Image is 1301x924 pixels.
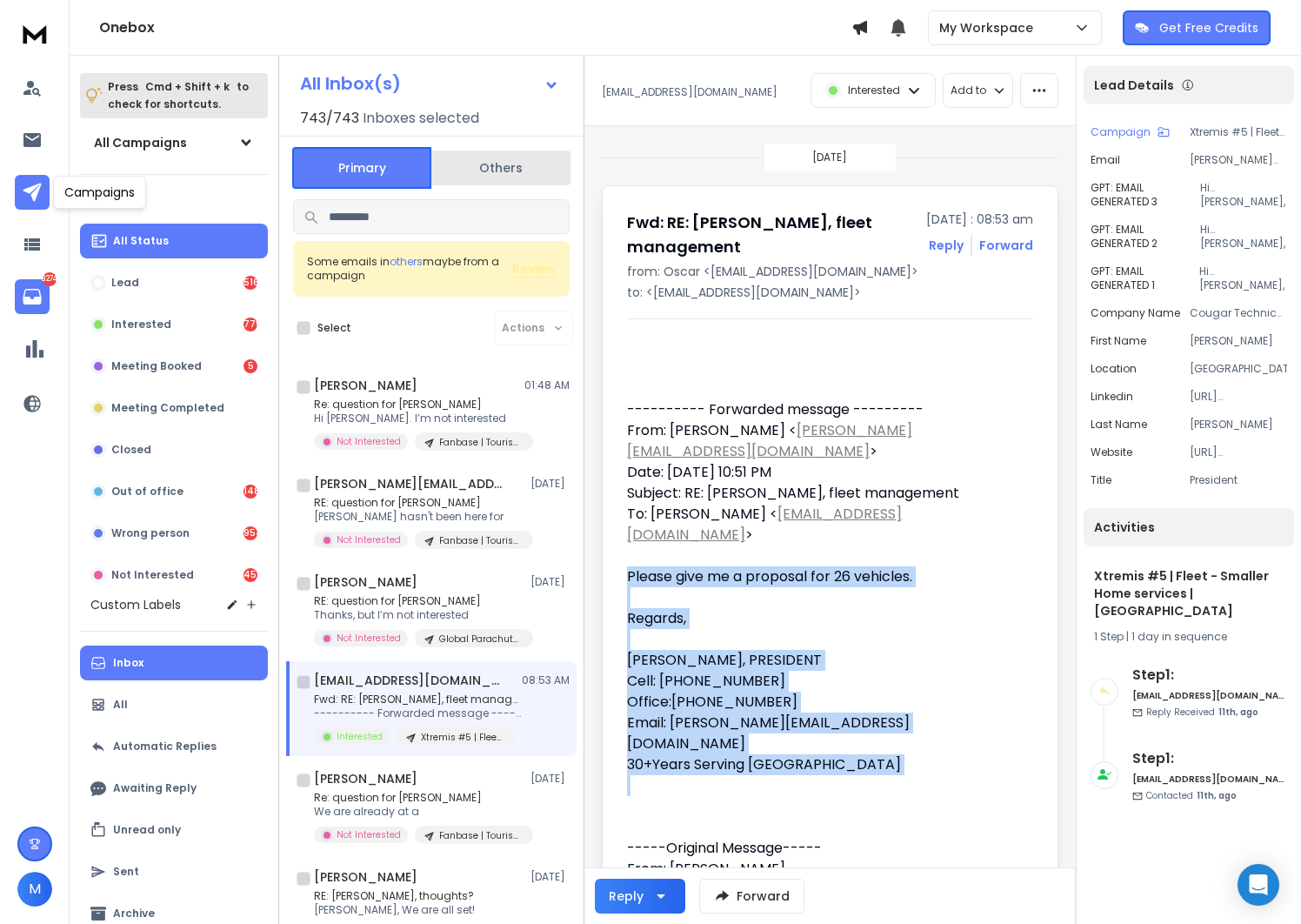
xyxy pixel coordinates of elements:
p: Reply Received [1146,706,1258,719]
p: title [1091,473,1111,487]
p: Cougar Technical Services [1190,306,1287,320]
div: 1483 [244,485,257,499]
p: [DATE] [812,151,847,164]
button: Meeting Booked5 [80,349,268,384]
p: Re: question for [PERSON_NAME] [314,791,523,805]
span: 11th, ago [1218,706,1258,719]
h1: Xtremis #5 | Fleet - Smaller Home services | [GEOGRAPHIC_DATA] [1094,567,1284,619]
h1: Fwd: RE: [PERSON_NAME], fleet management [627,211,916,259]
p: RE: [PERSON_NAME], thoughts? [314,889,523,903]
p: All [113,698,128,712]
div: Reply [609,887,644,905]
p: Re: question for [PERSON_NAME] [314,398,523,412]
p: Interested [337,730,383,743]
p: Thanks, but I’m not interested [314,608,523,622]
span: 743 / 743 [300,108,359,129]
p: Sent [113,865,139,879]
div: Office:[PHONE_NUMBER] [627,692,1019,713]
p: [DATE] [530,870,570,884]
h1: Onebox [99,17,851,38]
p: Global Parachutes #2 | only first steps [439,633,523,646]
div: Subject: RE: [PERSON_NAME], fleet management [627,483,1019,504]
h1: [PERSON_NAME] [314,868,417,886]
div: 30+Years Serving [GEOGRAPHIC_DATA] [627,754,1019,775]
div: 954 [244,526,257,540]
p: website [1091,445,1132,459]
div: 5 [244,359,257,373]
h6: Step 1 : [1132,748,1284,769]
p: GPT: EMAIL GENERATED 3 [1091,181,1200,209]
button: Reply [929,237,964,254]
p: Meeting Booked [111,359,202,373]
button: Forward [699,879,804,914]
button: Get Free Credits [1123,10,1271,45]
p: Fanbase | Tourism | AI [439,829,523,842]
div: From: [PERSON_NAME] < > [627,420,1019,462]
p: Fanbase | Tourism | AI [439,534,523,547]
div: Activities [1084,508,1294,546]
p: Press to check for shortcuts. [108,78,249,113]
p: location [1091,362,1137,376]
p: [DATE] [530,575,570,589]
button: Inbox [80,646,268,680]
button: All Status [80,224,268,258]
p: Hi [PERSON_NAME], As president at Cougar, maybe manual fleet ops eat your time or add legal risks... [1200,181,1287,209]
p: Lead [111,276,139,290]
button: Others [431,149,570,187]
button: Interested775 [80,307,268,342]
p: Contacted [1146,789,1237,802]
button: Not Interested4541 [80,558,268,593]
p: RE: question for [PERSON_NAME] [314,594,523,608]
p: Not Interested [337,533,401,546]
button: Lead516 [80,265,268,300]
div: ---------- Forwarded message --------- [627,399,1019,420]
p: My Workspace [939,19,1040,37]
p: Company Name [1091,306,1180,320]
p: linkedin [1091,390,1133,404]
button: All [80,687,268,722]
p: Awaiting Reply [113,781,197,795]
button: Reply [595,879,685,914]
h6: [EMAIL_ADDRESS][DOMAIN_NAME] [1132,689,1284,702]
p: Not Interested [337,435,401,448]
p: Not Interested [337,828,401,841]
p: [PERSON_NAME] [1190,334,1287,348]
div: From: [PERSON_NAME] [627,859,1019,880]
p: We are already at a [314,805,523,819]
p: Not Interested [111,568,194,582]
div: -----Original Message----- [627,838,1019,859]
p: GPT: EMAIL GENERATED 2 [1091,223,1200,251]
p: Email [1091,153,1120,167]
p: [GEOGRAPHIC_DATA] [1190,362,1287,376]
p: from: Oscar <[EMAIL_ADDRESS][DOMAIN_NAME]> [627,263,1033,280]
p: Hi [PERSON_NAME], Cougar could save time and cut costs with smarter fleet tracking. If manual ope... [1200,223,1287,251]
div: To: [PERSON_NAME] < > [627,504,1019,546]
p: Inbox [113,656,143,670]
p: Add to [951,84,986,97]
p: [PERSON_NAME] hasn't been here for [314,510,523,524]
button: All Inbox(s) [286,66,573,101]
p: Archive [113,907,155,921]
p: [URL][DOMAIN_NAME] [1190,445,1287,459]
div: Date: [DATE] 10:51 PM [627,462,1019,483]
p: First Name [1091,334,1146,348]
p: Xtremis #5 | Fleet - Smaller Home services | [GEOGRAPHIC_DATA] [421,731,504,744]
span: others [390,254,423,269]
h3: Custom Labels [90,596,181,613]
div: 4541 [244,568,257,582]
button: Awaiting Reply [80,771,268,806]
h1: All Inbox(s) [300,75,401,92]
p: Meeting Completed [111,401,224,415]
p: All Status [113,234,169,248]
p: Wrong person [111,526,190,540]
p: [URL][DOMAIN_NAME][PERSON_NAME] [1190,390,1287,404]
h1: [PERSON_NAME] [314,377,417,394]
p: Interested [111,318,171,331]
p: 01:48 AM [524,378,570,392]
label: Select [317,321,351,335]
p: [PERSON_NAME], We are all set! [314,903,523,917]
p: [PERSON_NAME] [1190,418,1287,432]
button: Closed [80,432,268,467]
p: GPT: EMAIL GENERATED 1 [1091,264,1199,292]
h1: [EMAIL_ADDRESS][DOMAIN_NAME] [314,672,505,689]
